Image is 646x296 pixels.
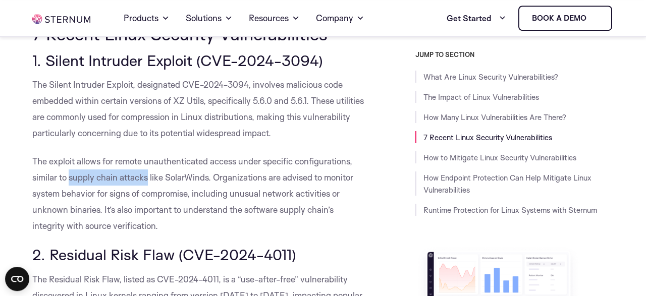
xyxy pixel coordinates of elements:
a: What Are Linux Security Vulnerabilities? [423,72,558,82]
button: Open CMP widget [5,267,29,291]
a: The Impact of Linux Vulnerabilities [423,92,539,102]
a: How Many Linux Vulnerabilities Are There? [423,112,566,122]
span: 1. Silent Intruder Exploit (CVE-2024-3094) [32,51,323,70]
span: The Silent Intruder Exploit, designated CVE-2024-3094, involves malicious code embedded within ce... [32,79,364,138]
a: Runtime Protection for Linux Systems with Sternum [423,205,597,215]
img: sternum iot [32,14,90,24]
span: 2. Residual Risk Flaw (CVE-2024-4011) [32,245,296,264]
a: How to Mitigate Linux Security Vulnerabilities [423,153,576,162]
a: How Endpoint Protection Can Help Mitigate Linux Vulnerabilities [423,173,591,195]
h3: JUMP TO SECTION [415,50,614,58]
span: The exploit allows for remote unauthenticated access under specific configurations, similar to su... [32,156,353,231]
a: 7 Recent Linux Security Vulnerabilities [423,133,552,142]
a: Book a demo [518,6,612,31]
a: Get Started [447,8,506,28]
img: sternum iot [590,14,599,22]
